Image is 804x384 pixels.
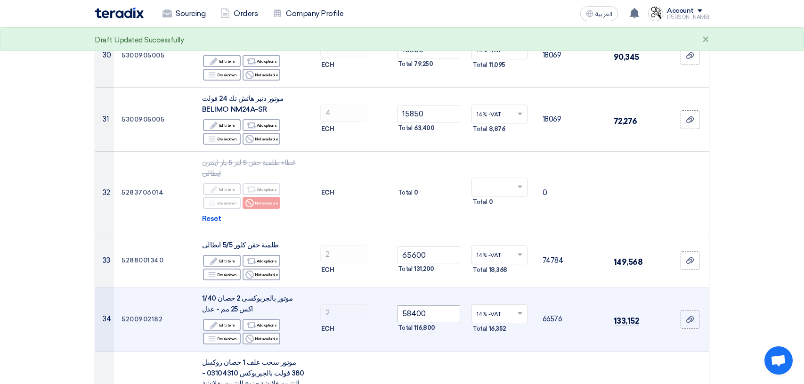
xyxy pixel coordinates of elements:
[667,15,709,20] div: [PERSON_NAME]
[489,60,505,70] span: 11,095
[114,152,195,234] td: 5283706014
[471,245,528,264] ng-select: VAT
[203,255,241,267] div: Edit item
[203,55,241,67] div: Edit item
[398,123,413,133] span: Total
[243,197,280,209] div: Not available
[321,124,334,134] span: ECH
[471,105,528,123] ng-select: VAT
[472,324,487,334] span: Total
[702,34,709,46] div: ×
[471,178,528,196] ng-select: VAT
[203,119,241,131] div: Edit item
[614,52,639,62] span: 90,345
[414,264,434,274] span: 131,200
[472,197,487,207] span: Total
[320,105,367,122] input: RFQ_STEP1.ITEMS.2.AMOUNT_TITLE
[114,24,195,88] td: 5300905005
[614,116,637,126] span: 72,276
[243,319,280,331] div: Add options
[243,69,280,81] div: Not available
[203,197,241,209] div: Breakdown
[243,133,280,145] div: Not available
[202,213,221,224] span: Reset
[398,323,413,333] span: Total
[202,158,295,178] span: غطاء طلمبة حقن 5 لتر 5 بار ايتترن ايطالى
[95,234,114,287] td: 33
[203,133,241,145] div: Breakdown
[321,60,334,70] span: ECH
[472,60,487,70] span: Total
[614,316,639,326] span: 133,152
[648,6,663,21] img: intergear_Trade_logo_1756409606822.jpg
[243,55,280,67] div: Add options
[472,124,487,134] span: Total
[202,94,284,114] span: موتور دنبر هاتش تك 24 فولت BELIMO NM24A-SR
[95,287,114,351] td: 34
[471,304,528,323] ng-select: VAT
[243,183,280,195] div: Add options
[202,294,293,313] span: موتور بالجربوكسى 2 حصان 1/40 اكس 25 مم - عدل
[203,269,241,280] div: Breakdown
[397,246,461,263] input: Unit Price
[321,265,334,275] span: ECH
[243,269,280,280] div: Not available
[114,234,195,287] td: 5288001340
[414,323,435,333] span: 116,800
[397,305,461,322] input: Unit Price
[321,188,334,197] span: ECH
[535,24,606,88] td: 18069
[764,346,793,375] a: Open chat
[489,324,506,334] span: 16,352
[265,3,351,24] a: Company Profile
[155,3,213,24] a: Sourcing
[398,59,413,69] span: Total
[114,287,195,351] td: 5200902182
[95,152,114,234] td: 32
[202,241,279,249] span: طلمبة حقن كلور 5/5 ايطالى
[95,8,144,18] img: Teradix logo
[321,324,334,334] span: ECH
[320,245,367,262] input: RFQ_STEP1.ITEMS.2.AMOUNT_TITLE
[414,123,434,133] span: 63,400
[114,88,195,152] td: 5300905005
[203,333,241,344] div: Breakdown
[243,333,280,344] div: Not available
[472,265,487,275] span: Total
[95,24,114,88] td: 30
[414,188,418,197] span: 0
[580,6,618,21] button: العربية
[95,35,184,46] div: Draft Updated Successfully
[667,7,694,15] div: Account
[203,183,241,195] div: Edit item
[489,124,505,134] span: 8,876
[398,264,413,274] span: Total
[489,265,507,275] span: 18,368
[535,152,606,234] td: 0
[320,304,367,321] input: RFQ_STEP1.ITEMS.2.AMOUNT_TITLE
[203,69,241,81] div: Breakdown
[414,59,433,69] span: 79,250
[243,255,280,267] div: Add options
[397,106,461,123] input: Unit Price
[398,188,413,197] span: Total
[535,88,606,152] td: 18069
[95,88,114,152] td: 31
[213,3,265,24] a: Orders
[243,119,280,131] div: Add options
[535,287,606,351] td: 66576
[614,257,643,267] span: 149,568
[203,319,241,331] div: Edit item
[489,197,493,207] span: 0
[535,234,606,287] td: 74784
[595,11,612,17] span: العربية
